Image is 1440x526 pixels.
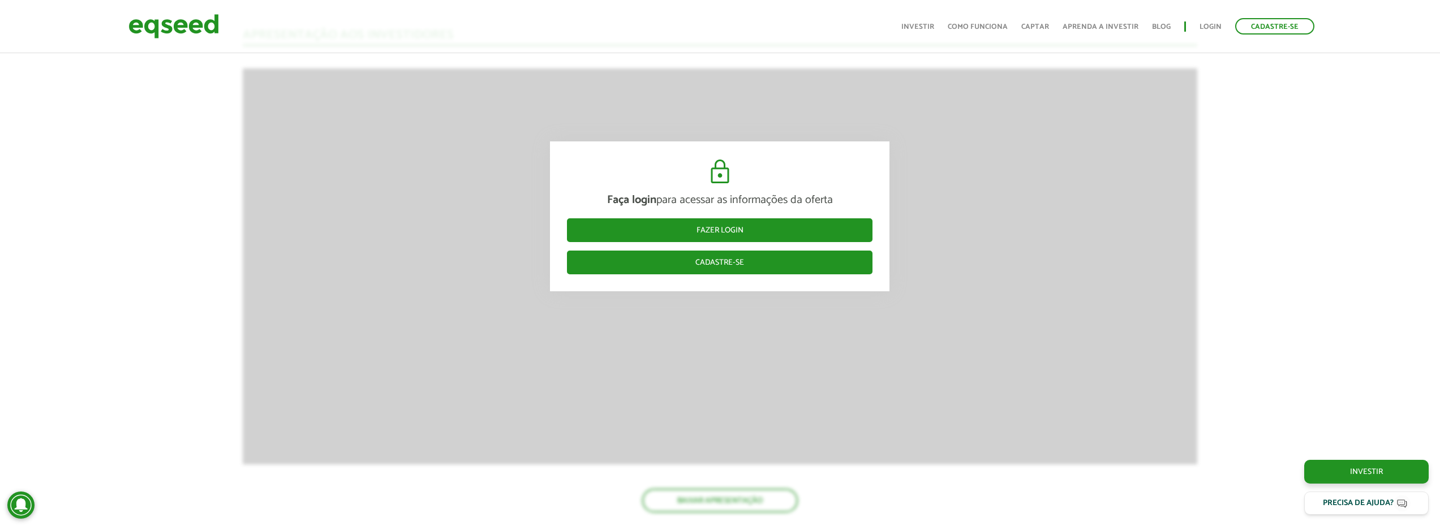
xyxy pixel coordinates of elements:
a: Fazer login [567,218,872,242]
img: cadeado.svg [706,158,734,186]
a: Investir [901,23,934,31]
a: Investir [1304,460,1429,484]
strong: Faça login [607,191,656,209]
a: Cadastre-se [1235,18,1314,35]
a: Login [1200,23,1222,31]
p: para acessar as informações da oferta [567,193,872,207]
a: Blog [1152,23,1171,31]
a: Captar [1021,23,1049,31]
a: Cadastre-se [567,251,872,274]
a: Aprenda a investir [1063,23,1138,31]
a: Como funciona [948,23,1008,31]
img: EqSeed [128,11,219,41]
